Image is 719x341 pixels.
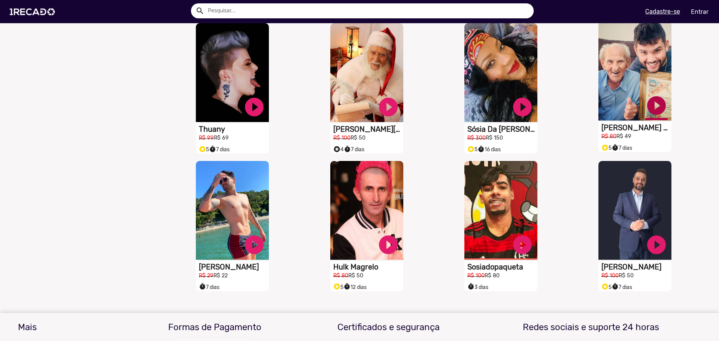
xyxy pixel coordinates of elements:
small: R$ 300 [467,135,486,141]
small: R$ 99 [199,135,214,141]
span: 5 [467,146,477,153]
u: Cadastre-se [645,8,680,15]
h1: [PERSON_NAME] [199,262,269,271]
a: play_circle_filled [511,234,534,256]
h3: Certificados e segurança [307,322,470,333]
span: 7 dias [344,146,364,153]
small: timer [344,146,351,153]
h1: Thuany [199,125,269,134]
small: timer [199,283,206,290]
small: timer [209,146,216,153]
video: S1RECADO vídeos dedicados para fãs e empresas [330,161,403,260]
a: play_circle_filled [377,96,400,118]
i: timer [343,281,351,290]
a: play_circle_filled [645,94,668,117]
a: Entrar [686,5,713,18]
mat-icon: Example home icon [195,6,204,15]
span: 7 dias [612,284,632,290]
small: R$ 80 [485,273,500,279]
span: 7 dias [199,284,219,290]
small: R$ 50 [348,273,363,279]
h1: Hulk Magrelo [333,262,403,271]
i: Selo super talento [333,281,340,290]
small: R$ 29 [199,273,213,279]
video: S1RECADO vídeos dedicados para fãs e empresas [464,161,537,260]
small: R$ 49 [616,133,631,140]
span: 16 dias [477,146,501,153]
a: play_circle_filled [243,234,266,256]
i: Selo super talento [467,144,474,153]
small: stars [601,283,609,290]
video: S1RECADO vídeos dedicados para fãs e empresas [598,161,671,260]
input: Pesquisar... [202,3,534,18]
small: stars [333,146,340,153]
i: timer [209,144,216,153]
video: S1RECADO vídeos dedicados para fãs e empresas [196,23,269,122]
span: 7 dias [612,145,632,151]
i: timer [344,144,351,153]
small: timer [343,283,351,290]
span: 12 dias [343,284,367,290]
span: 5 [601,284,612,290]
h1: Sósia Da [PERSON_NAME] [467,125,537,134]
small: R$ 100 [467,273,485,279]
small: R$ 69 [214,135,229,141]
i: Selo super talento [601,281,609,290]
small: R$ 100 [601,273,619,279]
small: R$ 50 [619,273,634,279]
small: stars [467,146,474,153]
span: 7 dias [209,146,230,153]
i: timer [612,142,619,151]
span: 5 [333,284,343,290]
small: timer [612,144,619,151]
a: play_circle_filled [645,234,668,256]
video: S1RECADO vídeos dedicados para fãs e empresas [196,161,269,260]
h3: Formas de Pagamento [134,322,296,333]
h3: Redes sociais e suporte 24 horas [481,322,701,333]
small: stars [333,283,340,290]
small: R$ 80 [333,273,348,279]
small: R$ 150 [486,135,503,141]
h1: [PERSON_NAME] [601,262,671,271]
i: Selo super talento [333,144,340,153]
span: 3 dias [467,284,488,290]
span: 4 [333,146,344,153]
i: timer [199,281,206,290]
button: Example home icon [193,4,206,17]
a: play_circle_filled [377,234,400,256]
span: 5 [601,145,612,151]
video: S1RECADO vídeos dedicados para fãs e empresas [598,22,671,121]
h1: [PERSON_NAME][DATE] [333,125,403,134]
i: Selo super talento [601,142,609,151]
small: R$ 100 [333,135,351,141]
span: 5 [199,146,209,153]
small: stars [199,146,206,153]
small: timer [477,146,485,153]
small: timer [612,283,619,290]
i: timer [477,144,485,153]
a: play_circle_filled [243,96,266,118]
i: timer [612,281,619,290]
i: Selo super talento [199,144,206,153]
h1: Sosiadopaqueta [467,262,537,271]
h1: [PERSON_NAME] E O Vovô Anesio [601,123,671,132]
a: play_circle_filled [511,96,534,118]
small: R$ 22 [213,273,228,279]
video: S1RECADO vídeos dedicados para fãs e empresas [330,23,403,122]
small: timer [467,283,474,290]
i: timer [467,281,474,290]
small: R$ 80 [601,133,616,140]
video: S1RECADO vídeos dedicados para fãs e empresas [464,23,537,122]
h3: Mais [18,322,122,333]
small: stars [601,144,609,151]
small: R$ 50 [351,135,365,141]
